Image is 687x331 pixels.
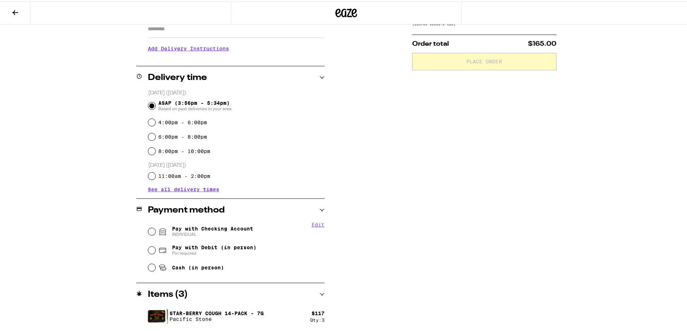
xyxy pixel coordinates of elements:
[412,39,449,46] span: Order total
[169,315,264,321] p: Pacific Stone
[310,316,325,321] div: Qty: 3
[158,172,210,178] label: 11:00am - 2:00pm
[158,118,207,124] label: 4:00pm - 6:00pm
[412,52,556,69] button: Place Order
[312,220,325,226] button: Edit
[172,243,256,249] span: Pay with Debit (in person)
[148,305,168,325] img: Star-berry Cough 14-Pack - 7g
[158,133,207,138] label: 6:00pm - 8:00pm
[158,147,210,153] label: 8:00pm - 10:00pm
[148,205,225,213] h2: Payment method
[148,88,325,95] p: [DATE] ([DATE])
[172,230,253,236] span: INDIVIDUAL
[148,39,325,55] h3: Add Delivery Instructions
[158,99,232,110] span: ASAP (3:56pm - 5:34pm)
[466,58,502,63] span: Place Order
[528,39,556,46] span: $165.00
[148,289,188,298] h2: Items ( 3 )
[172,249,256,255] span: Pin required
[148,161,325,167] p: [DATE] ([DATE])
[158,104,232,110] span: Based on past deliveries in your area
[312,309,325,315] div: $ 117
[148,55,325,61] p: We'll contact you at [PHONE_NUMBER] when we arrive
[172,263,224,269] span: Cash (in person)
[148,185,219,191] button: See all delivery times
[4,5,52,11] span: Hi. Need any help?
[172,224,253,236] span: Pay with Checking Account
[169,309,264,315] p: Star-berry Cough 14-Pack - 7g
[148,72,207,81] h2: Delivery time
